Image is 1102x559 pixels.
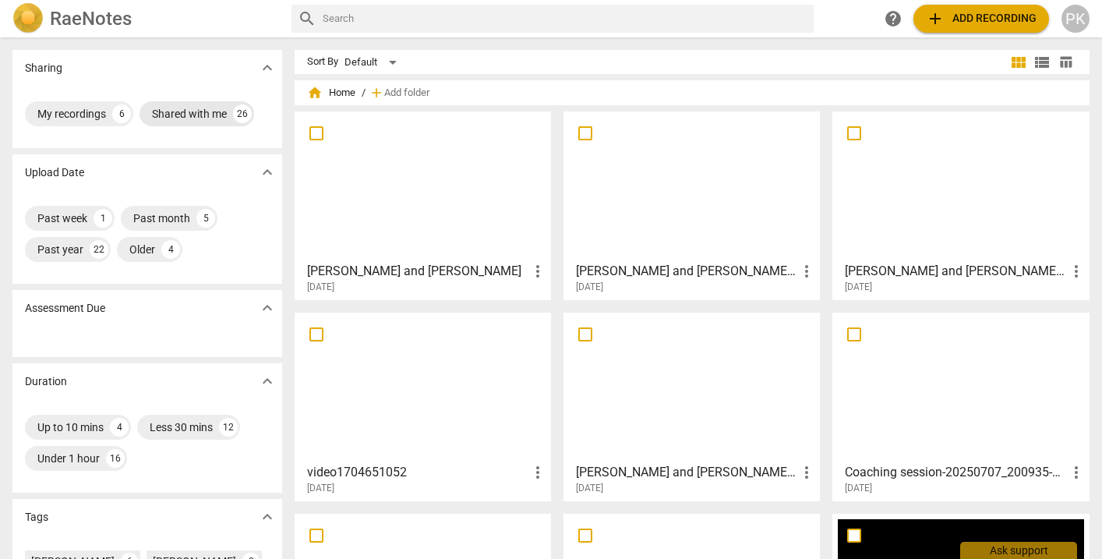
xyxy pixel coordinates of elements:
div: Past month [133,211,190,226]
input: Search [323,6,808,31]
a: [PERSON_NAME] and [PERSON_NAME] recording[DATE] [569,117,814,293]
button: Upload [913,5,1049,33]
a: [PERSON_NAME] and [PERSON_NAME] recording[DATE] [569,318,814,494]
div: 1 [94,209,112,228]
div: 26 [233,104,252,123]
div: Sort By [307,56,338,68]
span: expand_more [258,163,277,182]
a: [PERSON_NAME] and [PERSON_NAME] recording[DATE] [838,117,1083,293]
span: expand_more [258,508,277,526]
a: video1704651052[DATE] [300,318,546,494]
span: [DATE] [576,281,603,294]
div: My recordings [37,106,106,122]
div: 6 [112,104,131,123]
span: more_vert [528,262,547,281]
a: [PERSON_NAME] and [PERSON_NAME][DATE] [300,117,546,293]
span: add [926,9,945,28]
span: view_module [1009,53,1028,72]
span: Home [307,85,355,101]
div: 5 [196,209,215,228]
span: Add folder [384,87,429,99]
span: search [298,9,316,28]
span: Add recording [926,9,1037,28]
h3: Coaching session-20250707_200935-Meeting Recording [845,463,1066,482]
span: more_vert [797,463,816,482]
p: Tags [25,509,48,525]
span: [DATE] [576,482,603,495]
p: Duration [25,373,67,390]
div: 4 [161,240,180,259]
span: [DATE] [307,281,334,294]
a: LogoRaeNotes [12,3,279,34]
div: Past week [37,211,87,226]
button: Show more [256,161,279,184]
div: Less 30 mins [150,419,213,435]
button: Show more [256,296,279,320]
span: expand_more [258,58,277,77]
span: more_vert [1067,463,1086,482]
span: more_vert [797,262,816,281]
button: Table view [1054,51,1077,74]
button: Tile view [1007,51,1030,74]
h3: penny and anthony mcc recording [576,463,797,482]
span: [DATE] [845,482,872,495]
span: expand_more [258,299,277,317]
div: Past year [37,242,83,257]
span: add [369,85,384,101]
span: / [362,87,366,99]
div: Ask support [960,542,1077,559]
span: home [307,85,323,101]
img: Logo [12,3,44,34]
span: expand_more [258,372,277,391]
div: 16 [106,449,125,468]
h3: penny and debbie mcc recording [576,262,797,281]
div: Default [344,50,402,75]
h3: penny and anthony MCC [307,262,528,281]
h3: Murielle Lily and Penny MCC recording [845,262,1066,281]
div: Under 1 hour [37,451,100,466]
div: Up to 10 mins [37,419,104,435]
div: 22 [90,240,108,259]
p: Assessment Due [25,300,105,317]
div: Shared with me [152,106,227,122]
span: view_list [1033,53,1051,72]
span: help [884,9,902,28]
p: Upload Date [25,165,84,181]
span: table_chart [1058,55,1073,69]
button: Show more [256,505,279,529]
span: [DATE] [845,281,872,294]
p: Sharing [25,60,62,76]
a: Help [879,5,907,33]
h2: RaeNotes [50,8,132,30]
button: Show more [256,370,279,393]
button: Show more [256,56,279,80]
div: 12 [219,418,238,437]
div: Older [129,242,155,257]
button: List view [1030,51,1054,74]
div: 4 [110,418,129,437]
span: more_vert [528,463,547,482]
button: PK [1061,5,1090,33]
span: [DATE] [307,482,334,495]
span: more_vert [1067,262,1086,281]
h3: video1704651052 [307,463,528,482]
a: Coaching session-20250707_200935-Meeting Recording[DATE] [838,318,1083,494]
